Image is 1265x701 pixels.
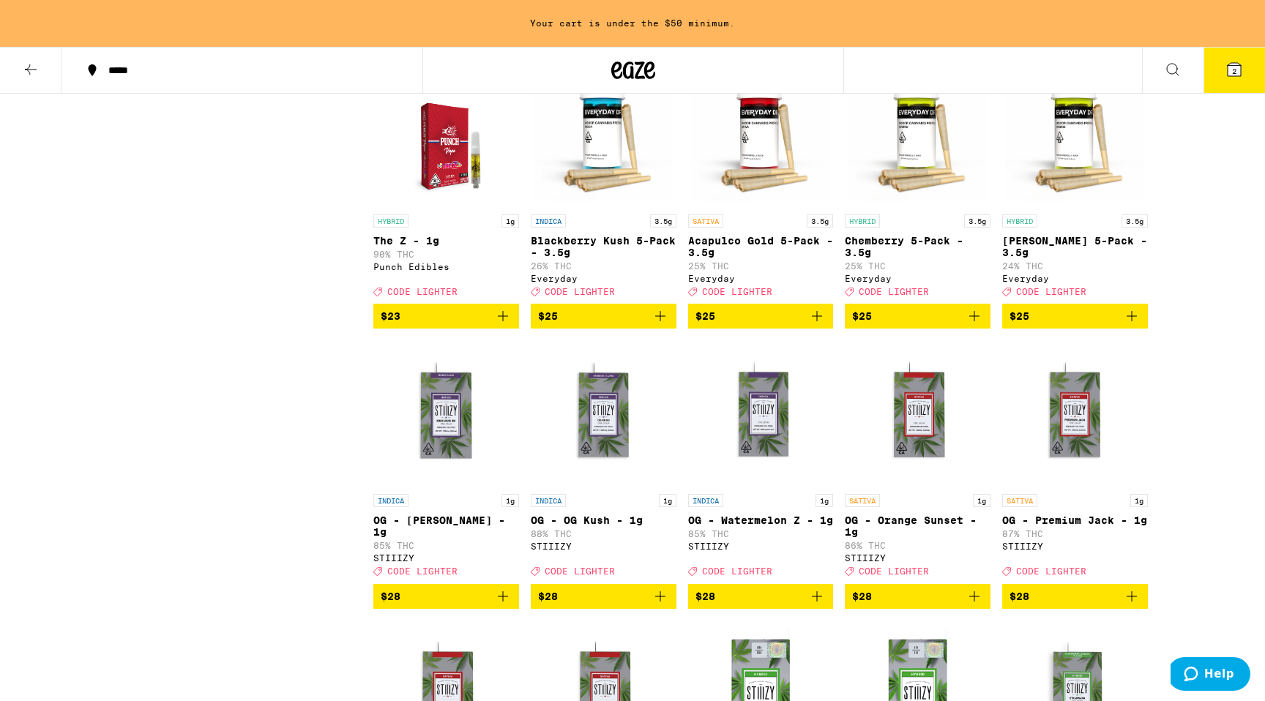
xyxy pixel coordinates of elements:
div: Everyday [531,274,676,283]
p: OG - [PERSON_NAME] - 1g [373,514,519,538]
span: $25 [1010,310,1029,322]
p: HYBRID [845,214,880,228]
p: 1g [1130,494,1148,507]
p: OG - OG Kush - 1g [531,514,676,526]
img: Punch Edibles - The Z - 1g [389,61,503,207]
p: [PERSON_NAME] 5-Pack - 3.5g [1002,235,1148,258]
span: $28 [538,591,558,602]
span: $23 [381,310,400,322]
a: Open page for OG - Orange Sunset - 1g from STIIIZY [845,340,990,583]
span: $28 [1010,591,1029,602]
p: OG - Watermelon Z - 1g [688,514,834,526]
p: Blackberry Kush 5-Pack - 3.5g [531,235,676,258]
span: CODE LIGHTER [1016,567,1086,577]
div: Punch Edibles [373,262,519,271]
span: $25 [538,310,558,322]
img: STIIIZY - OG - King Louis XIII - 1g [373,340,519,487]
span: $28 [695,591,715,602]
button: Add to bag [845,304,990,329]
p: 1g [816,494,833,507]
p: Chemberry 5-Pack - 3.5g [845,235,990,258]
div: STIIIZY [688,541,834,551]
div: Everyday [1002,274,1148,283]
span: CODE LIGHTER [1016,287,1086,296]
button: Add to bag [531,584,676,609]
span: CODE LIGHTER [859,287,929,296]
p: 3.5g [1122,214,1148,228]
p: 90% THC [373,250,519,259]
p: 1g [501,494,519,507]
span: $28 [852,591,872,602]
a: Open page for Chemberry 5-Pack - 3.5g from Everyday [845,61,990,304]
button: Add to bag [531,304,676,329]
p: OG - Orange Sunset - 1g [845,514,990,538]
a: Open page for OG - Watermelon Z - 1g from STIIIZY [688,340,834,583]
a: Open page for OG - OG Kush - 1g from STIIIZY [531,340,676,583]
span: CODE LIGHTER [702,567,772,577]
p: INDICA [531,494,566,507]
span: CODE LIGHTER [387,567,458,577]
p: 1g [973,494,990,507]
p: 87% THC [1002,529,1148,539]
img: STIIIZY - OG - Orange Sunset - 1g [845,340,990,487]
p: 25% THC [688,261,834,271]
a: Open page for Papaya Kush 5-Pack - 3.5g from Everyday [1002,61,1148,304]
p: 3.5g [964,214,990,228]
button: Add to bag [1002,584,1148,609]
img: STIIIZY - OG - Watermelon Z - 1g [688,340,834,487]
img: Everyday - Chemberry 5-Pack - 3.5g [845,61,990,207]
img: STIIIZY - OG - OG Kush - 1g [531,340,676,487]
span: CODE LIGHTER [387,287,458,296]
p: INDICA [373,494,408,507]
p: 24% THC [1002,261,1148,271]
button: Add to bag [373,584,519,609]
p: HYBRID [373,214,408,228]
p: INDICA [688,494,723,507]
img: Everyday - Blackberry Kush 5-Pack - 3.5g [531,61,676,207]
div: STIIIZY [845,553,990,563]
p: HYBRID [1002,214,1037,228]
a: Open page for The Z - 1g from Punch Edibles [373,61,519,304]
div: STIIIZY [531,541,676,551]
a: Open page for Blackberry Kush 5-Pack - 3.5g from Everyday [531,61,676,304]
p: OG - Premium Jack - 1g [1002,514,1148,526]
button: Add to bag [688,304,834,329]
button: 2 [1204,48,1265,93]
span: $25 [695,310,715,322]
p: 1g [501,214,519,228]
p: 1g [659,494,676,507]
a: Open page for OG - Premium Jack - 1g from STIIIZY [1002,340,1148,583]
p: 25% THC [845,261,990,271]
p: 85% THC [373,541,519,550]
span: $28 [381,591,400,602]
span: CODE LIGHTER [545,287,615,296]
button: Add to bag [688,584,834,609]
div: STIIIZY [1002,541,1148,551]
span: CODE LIGHTER [702,287,772,296]
iframe: Opens a widget where you can find more information [1171,657,1250,694]
p: SATIVA [688,214,723,228]
p: Acapulco Gold 5-Pack - 3.5g [688,235,834,258]
img: Everyday - Papaya Kush 5-Pack - 3.5g [1002,61,1148,207]
p: 3.5g [650,214,676,228]
span: CODE LIGHTER [545,567,615,577]
span: 2 [1232,67,1236,75]
p: INDICA [531,214,566,228]
div: Everyday [845,274,990,283]
img: STIIIZY - OG - Premium Jack - 1g [1002,340,1148,487]
a: Open page for Acapulco Gold 5-Pack - 3.5g from Everyday [688,61,834,304]
div: Everyday [688,274,834,283]
a: Open page for OG - King Louis XIII - 1g from STIIIZY [373,340,519,583]
p: 86% THC [845,541,990,550]
p: 3.5g [807,214,833,228]
div: STIIIZY [373,553,519,563]
p: The Z - 1g [373,235,519,247]
button: Add to bag [845,584,990,609]
button: Add to bag [373,304,519,329]
p: SATIVA [1002,494,1037,507]
span: CODE LIGHTER [859,567,929,577]
img: Everyday - Acapulco Gold 5-Pack - 3.5g [688,61,834,207]
span: $25 [852,310,872,322]
p: 26% THC [531,261,676,271]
